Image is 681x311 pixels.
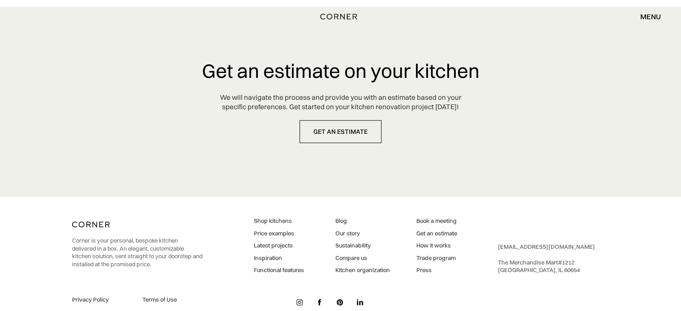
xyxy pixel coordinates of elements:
h3: Get an estimate on your kitchen [202,60,480,81]
a: Price examples [254,230,304,238]
div: ‍ The Merchandise Mart #1212 ‍ [GEOGRAPHIC_DATA], IL 60654 [498,243,595,274]
a: Our story [335,230,390,238]
a: Press [416,266,457,274]
a: How it works [416,242,457,250]
a: [EMAIL_ADDRESS][DOMAIN_NAME] [498,243,595,250]
a: Kitchen organization [335,266,390,274]
a: Trade program [416,254,457,262]
a: Functional features [254,266,304,274]
a: Get an estimate [416,230,457,238]
a: home [317,11,364,22]
a: Shop kitchens [254,217,304,225]
a: Compare us [335,254,390,262]
a: Inspiration [254,254,304,262]
div: menu [631,9,661,24]
a: Latest projects [254,242,304,250]
div: menu [640,13,661,20]
a: Book a meeting [416,217,457,225]
a: Blog [335,217,390,225]
div: We will navigate the process and provide you with an estimate based on your specific preferences.... [220,93,462,112]
a: get an estimate [300,120,381,143]
a: Sustainability [335,242,390,250]
a: Privacy Policy [72,296,132,304]
a: Terms of Use [142,296,202,304]
p: Corner is your personal, bespoke kitchen delivered in a box. An elegant, customizable kitchen sol... [72,237,202,268]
